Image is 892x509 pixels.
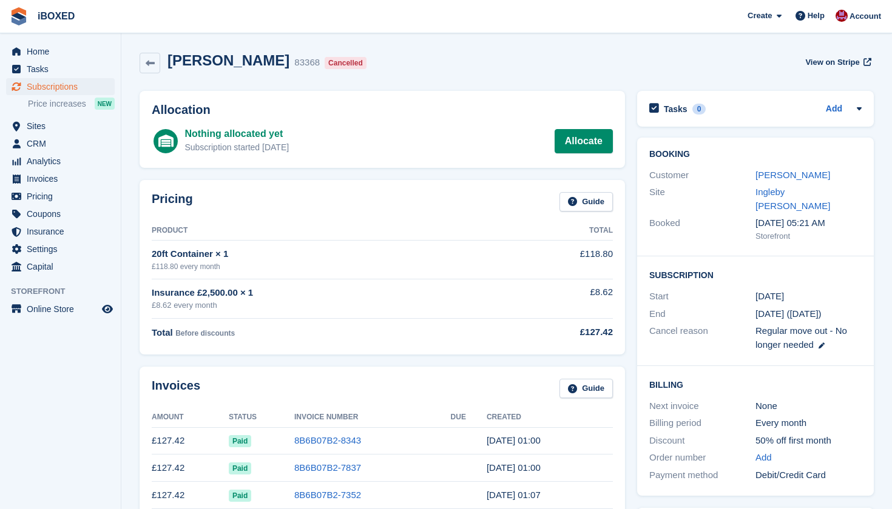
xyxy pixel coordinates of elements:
span: Paid [229,490,251,502]
th: Created [487,408,613,427]
a: 8B6B07B2-8343 [294,435,361,445]
th: Amount [152,408,229,427]
span: Sites [27,118,100,135]
div: None [755,399,862,413]
h2: Allocation [152,103,613,117]
td: £8.62 [500,279,613,318]
a: Allocate [555,129,613,153]
th: Product [152,221,500,241]
td: £127.42 [152,427,229,454]
a: menu [6,61,115,78]
div: 50% off first month [755,434,862,448]
a: Add [826,102,842,116]
div: 83368 [294,56,320,70]
a: menu [6,118,115,135]
time: 2025-04-27 00:00:00 UTC [755,290,784,304]
h2: Booking [649,150,862,159]
div: Debit/Credit Card [755,468,862,482]
th: Invoice Number [294,408,451,427]
div: Billing period [649,416,755,430]
div: Customer [649,168,755,182]
div: Storefront [755,230,862,242]
span: Total [152,327,173,338]
span: [DATE] ([DATE]) [755,308,822,319]
img: Amanda Forder [836,10,848,22]
div: Nothing allocated yet [184,127,289,141]
span: Subscriptions [27,78,100,95]
span: Price increases [28,98,86,110]
h2: [PERSON_NAME] [167,52,289,68]
h2: Tasks [664,104,688,115]
span: Regular move out - No longer needed [755,325,847,350]
span: Account [850,10,881,22]
span: Invoices [27,170,100,187]
h2: Subscription [649,268,862,281]
td: £118.80 [500,241,613,279]
a: Preview store [100,302,115,316]
h2: Pricing [152,192,193,212]
div: [DATE] 05:21 AM [755,216,862,230]
div: 0 [692,104,706,115]
div: Next invoice [649,399,755,413]
a: Guide [559,379,613,399]
span: Before discounts [175,329,235,338]
span: Pricing [27,188,100,205]
a: menu [6,241,115,258]
div: Order number [649,451,755,465]
span: Coupons [27,205,100,222]
div: Payment method [649,468,755,482]
span: Create [748,10,772,22]
th: Status [229,408,294,427]
td: £127.42 [152,454,229,482]
span: Tasks [27,61,100,78]
span: Home [27,43,100,60]
a: View on Stripe [800,52,874,72]
th: Due [451,408,487,427]
span: View on Stripe [805,56,859,68]
div: Site [649,185,755,213]
time: 2025-08-27 00:00:49 UTC [487,435,541,445]
a: menu [6,205,115,222]
h2: Billing [649,378,862,390]
div: £8.62 every month [152,299,500,311]
h2: Invoices [152,379,200,399]
span: Capital [27,258,100,275]
div: Cancel reason [649,324,755,351]
a: menu [6,301,115,318]
div: Insurance £2,500.00 × 1 [152,286,500,300]
div: Booked [649,216,755,242]
span: Analytics [27,153,100,170]
a: iBOXED [33,6,79,26]
a: Guide [559,192,613,212]
a: menu [6,258,115,275]
a: [PERSON_NAME] [755,170,830,180]
div: Cancelled [325,57,367,69]
a: Ingleby [PERSON_NAME] [755,187,830,211]
span: Paid [229,435,251,447]
a: 8B6B07B2-7837 [294,462,361,473]
div: £118.80 every month [152,261,500,272]
span: CRM [27,135,100,152]
a: 8B6B07B2-7352 [294,490,361,500]
div: NEW [95,98,115,110]
div: Every month [755,416,862,430]
span: Insurance [27,223,100,240]
th: Total [500,221,613,241]
span: Help [808,10,825,22]
div: Subscription started [DATE] [184,141,289,154]
a: menu [6,43,115,60]
a: menu [6,78,115,95]
img: stora-icon-8386f47178a22dfd0bd8f6a31ec36ba5ce8667c1dd55bd0f319d3a0aa187defe.svg [10,7,28,25]
time: 2025-07-27 00:00:44 UTC [487,462,541,473]
a: Add [755,451,772,465]
time: 2025-06-27 00:07:24 UTC [487,490,541,500]
span: Paid [229,462,251,474]
div: £127.42 [500,325,613,339]
span: Settings [27,241,100,258]
a: menu [6,170,115,187]
a: Price increases NEW [28,97,115,110]
a: menu [6,153,115,170]
div: 20ft Container × 1 [152,247,500,261]
div: End [649,307,755,321]
a: menu [6,135,115,152]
